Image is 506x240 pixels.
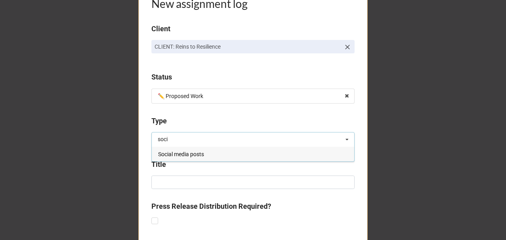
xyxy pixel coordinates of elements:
[151,23,170,34] label: Client
[151,159,166,170] label: Title
[151,115,167,127] label: Type
[151,72,172,83] label: Status
[158,93,203,99] div: ✏️ Proposed Work
[158,151,204,157] span: Social media posts
[155,43,340,51] p: CLIENT: Reins to Resilience
[151,201,271,212] label: Press Release Distribution Required?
